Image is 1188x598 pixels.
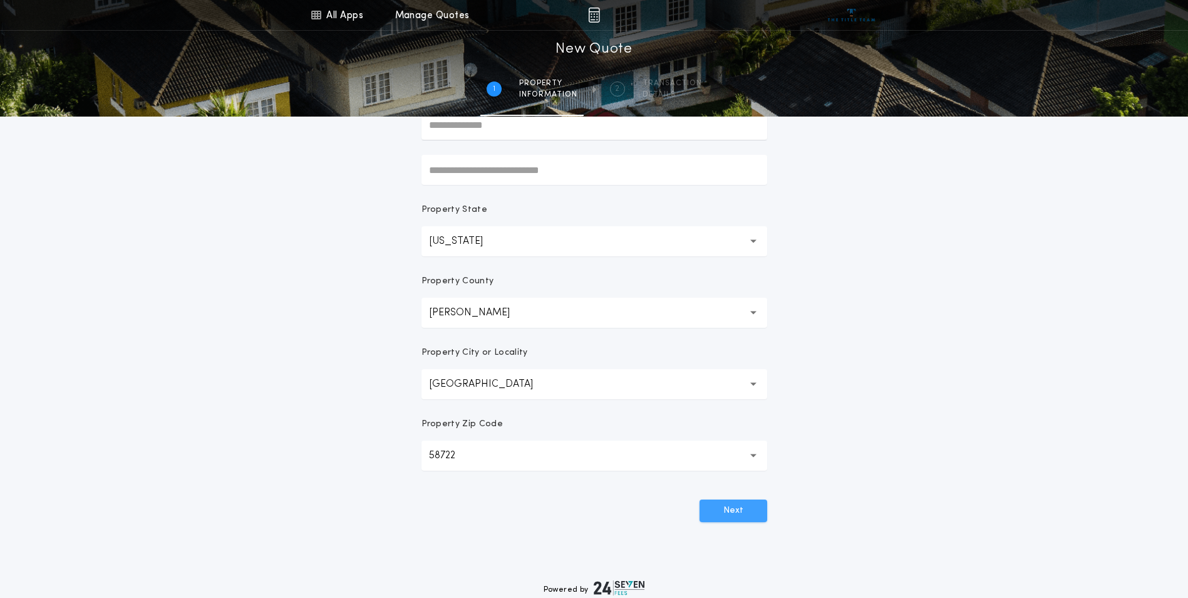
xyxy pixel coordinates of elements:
[493,84,495,94] h2: 1
[421,347,528,359] p: Property City or Locality
[544,580,645,595] div: Powered by
[594,580,645,595] img: logo
[588,8,600,23] img: img
[700,500,767,522] button: Next
[429,377,553,392] p: [GEOGRAPHIC_DATA]
[421,441,767,471] button: 58722
[429,234,503,249] p: [US_STATE]
[421,369,767,399] button: [GEOGRAPHIC_DATA]
[421,226,767,256] button: [US_STATE]
[519,90,577,100] span: information
[421,204,487,216] p: Property State
[643,90,702,100] span: details
[429,305,530,320] p: [PERSON_NAME]
[519,78,577,88] span: Property
[421,298,767,328] button: [PERSON_NAME]
[421,418,503,431] p: Property Zip Code
[615,84,619,94] h2: 2
[421,275,494,288] p: Property County
[828,9,875,21] img: vs-icon
[643,78,702,88] span: Transaction
[429,448,475,463] p: 58722
[555,39,632,60] h1: New Quote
